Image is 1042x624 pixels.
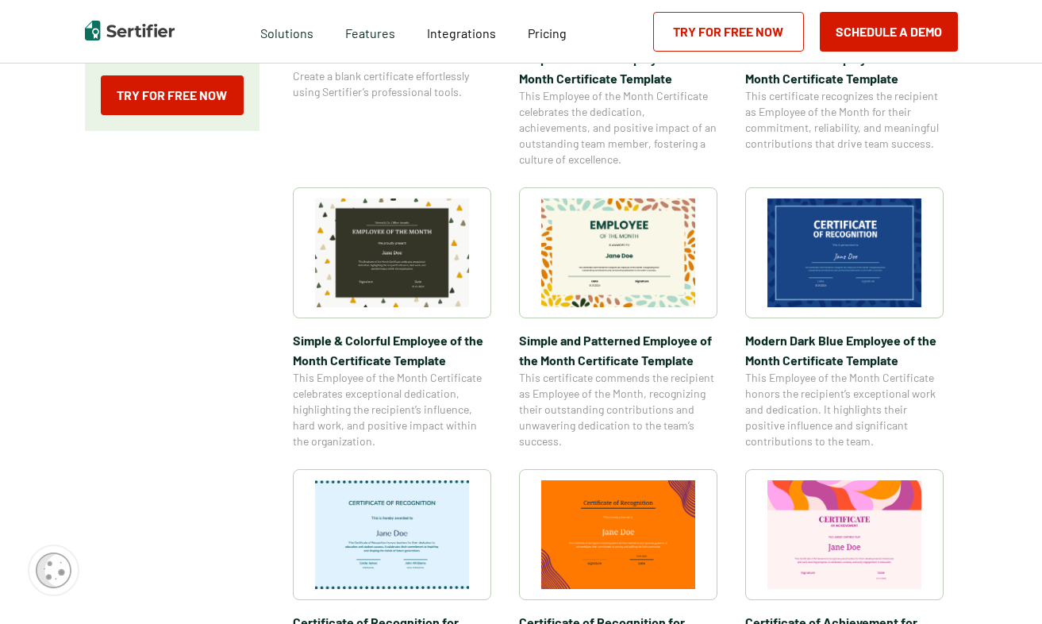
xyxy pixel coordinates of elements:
a: Try for Free Now [101,75,244,115]
span: Pricing [528,25,567,40]
img: Simple and Patterned Employee of the Month Certificate Template [541,198,695,307]
span: This Employee of the Month Certificate celebrates exceptional dedication, highlighting the recipi... [293,370,491,449]
img: Modern Dark Blue Employee of the Month Certificate Template [767,198,921,307]
a: Integrations [427,21,496,41]
a: Modern Dark Blue Employee of the Month Certificate TemplateModern Dark Blue Employee of the Month... [745,187,944,449]
span: Simple & Colorful Employee of the Month Certificate Template [293,330,491,370]
iframe: Chat Widget [963,548,1042,624]
img: Sertifier | Digital Credentialing Platform [85,21,175,40]
span: Features [345,21,395,41]
span: This Employee of the Month Certificate honors the recipient’s exceptional work and dedication. It... [745,370,944,449]
span: Modern & Red Employee of the Month Certificate Template [745,48,944,88]
a: Pricing [528,21,567,41]
a: Simple and Patterned Employee of the Month Certificate TemplateSimple and Patterned Employee of t... [519,187,717,449]
img: Cookie Popup Icon [36,553,71,588]
span: Integrations [427,25,496,40]
span: This certificate recognizes the recipient as Employee of the Month for their commitment, reliabil... [745,88,944,152]
a: Try for Free Now [653,12,804,52]
span: This certificate commends the recipient as Employee of the Month, recognizing their outstanding c... [519,370,717,449]
span: This Employee of the Month Certificate celebrates the dedication, achievements, and positive impa... [519,88,717,168]
button: Schedule a Demo [820,12,958,52]
img: Certificate of Achievement for Preschool Template [767,480,921,589]
span: Simple and Patterned Employee of the Month Certificate Template [519,330,717,370]
span: Solutions [260,21,313,41]
img: Simple & Colorful Employee of the Month Certificate Template [315,198,469,307]
img: Certificate of Recognition for Pastor [541,480,695,589]
span: Simple & Modern Employee of the Month Certificate Template [519,48,717,88]
span: Create a blank certificate effortlessly using Sertifier’s professional tools. [293,68,491,100]
a: Simple & Colorful Employee of the Month Certificate TemplateSimple & Colorful Employee of the Mon... [293,187,491,449]
span: Modern Dark Blue Employee of the Month Certificate Template [745,330,944,370]
img: Certificate of Recognition for Teachers Template [315,480,469,589]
